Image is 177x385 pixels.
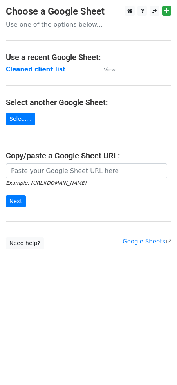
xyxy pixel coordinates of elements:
h4: Select another Google Sheet: [6,98,171,107]
a: Cleaned client list [6,66,65,73]
a: Select... [6,113,35,125]
p: Use one of the options below... [6,20,171,29]
a: Google Sheets [123,238,171,245]
h4: Use a recent Google Sheet: [6,53,171,62]
h4: Copy/paste a Google Sheet URL: [6,151,171,160]
a: View [96,66,116,73]
input: Paste your Google Sheet URL here [6,163,167,178]
small: Example: [URL][DOMAIN_NAME] [6,180,86,186]
input: Next [6,195,26,207]
a: Need help? [6,237,44,249]
h3: Choose a Google Sheet [6,6,171,17]
small: View [104,67,116,73]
